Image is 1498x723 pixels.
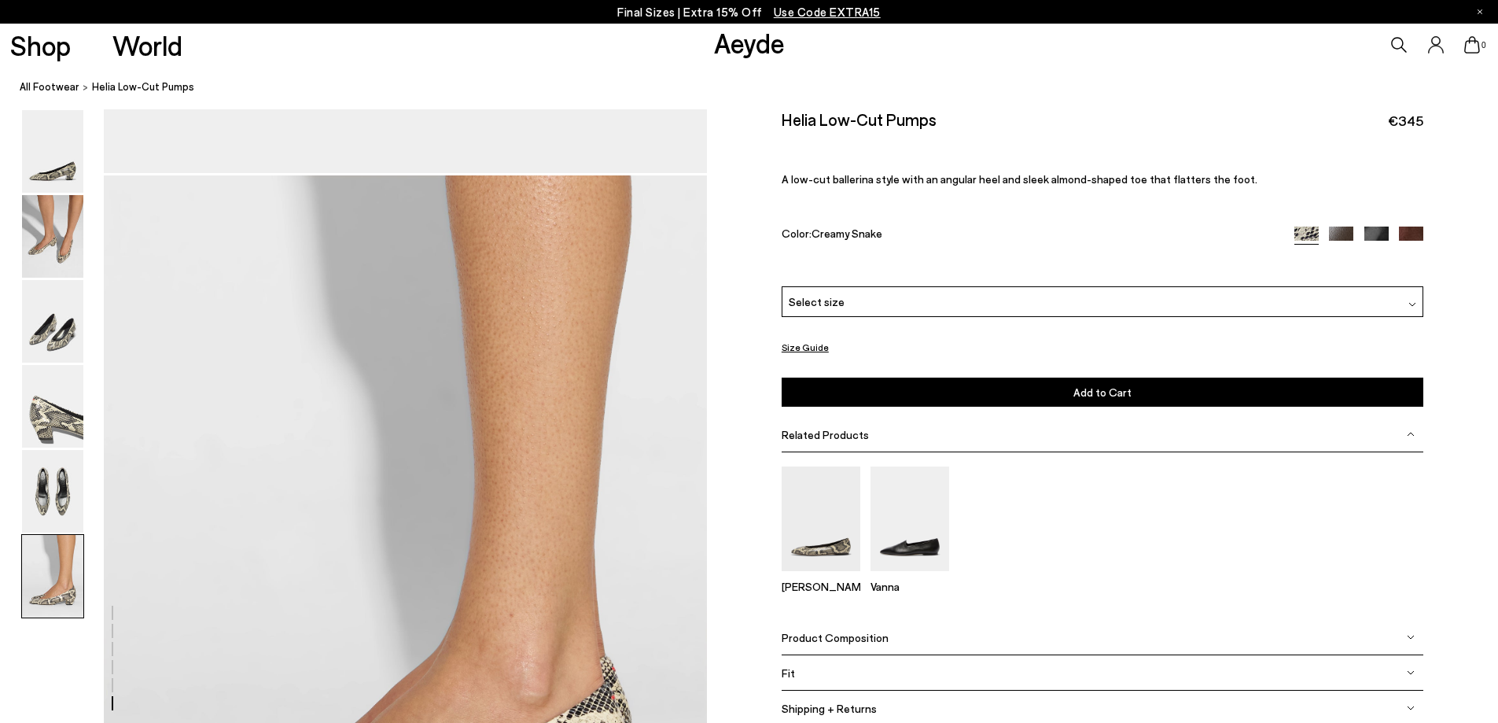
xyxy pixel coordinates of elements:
h2: Helia Low-Cut Pumps [782,109,937,129]
nav: breadcrumb [20,66,1498,109]
img: Helia Low-Cut Pumps - Image 1 [22,110,83,193]
a: World [112,31,182,59]
span: Fit [782,666,795,680]
img: svg%3E [1407,430,1415,438]
a: Ellie Almond-Toe Flats [PERSON_NAME] [782,560,860,593]
button: Add to Cart [782,378,1423,407]
span: Navigate to /collections/ss25-final-sizes [774,5,881,19]
span: Product Composition [782,631,889,644]
span: Shipping + Returns [782,702,877,715]
img: svg%3E [1407,669,1415,677]
a: Vanna Almond-Toe Loafers Vanna [870,560,949,593]
p: Vanna [870,580,949,593]
span: Creamy Snake [812,227,882,240]
img: Vanna Almond-Toe Loafers [870,467,949,571]
img: svg%3E [1408,301,1416,308]
img: svg%3E [1407,704,1415,712]
img: svg%3E [1407,633,1415,641]
span: Add to Cart [1073,385,1132,399]
img: Helia Low-Cut Pumps - Image 3 [22,280,83,363]
img: Helia Low-Cut Pumps - Image 2 [22,195,83,278]
img: Helia Low-Cut Pumps - Image 6 [22,535,83,618]
button: Size Guide [782,338,829,357]
a: Aeyde [714,26,785,59]
a: 0 [1464,36,1480,53]
span: Select size [789,293,845,310]
span: Helia Low-Cut Pumps [92,79,194,95]
p: [PERSON_NAME] [782,580,860,593]
a: All Footwear [20,79,79,95]
img: Helia Low-Cut Pumps - Image 5 [22,450,83,533]
span: Related Products [782,428,869,441]
span: 0 [1480,41,1488,50]
div: Color: [782,227,1274,245]
img: Ellie Almond-Toe Flats [782,467,860,571]
span: €345 [1388,111,1423,131]
img: Helia Low-Cut Pumps - Image 4 [22,365,83,448]
a: Shop [10,31,71,59]
p: Final Sizes | Extra 15% Off [617,2,881,22]
p: A low-cut ballerina style with an angular heel and sleek almond-shaped toe that flatters the foot. [782,172,1423,186]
